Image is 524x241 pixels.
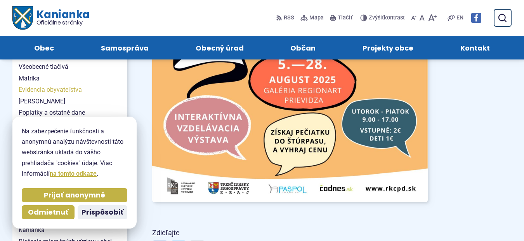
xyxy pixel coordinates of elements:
a: Všeobecné tlačivá [12,61,127,73]
p: Na zabezpečenie funkčnosti a anonymnú analýzu návštevnosti táto webstránka ukladá do vášho prehli... [22,126,127,179]
button: Prispôsobiť [78,205,127,219]
span: Obecný úrad [196,36,244,59]
span: RSS [284,13,294,23]
a: RSS [276,10,296,26]
span: Odmietnuť [28,208,68,217]
span: Všeobecné tlačivá [19,61,121,73]
a: EN [455,13,465,23]
a: na tomto odkaze [50,170,97,177]
span: Zvýšiť [369,14,384,21]
span: Projekty obce [363,36,413,59]
span: Obec [34,36,54,59]
button: Zmenšiť veľkosť písma [409,10,418,26]
span: Kontakt [460,36,490,59]
a: Stavebný úrad [12,119,127,130]
img: Prejsť na Facebook stránku [471,13,481,23]
button: Prijať anonymné [22,188,127,202]
a: Kontakt [444,36,505,59]
span: [PERSON_NAME] [19,96,121,107]
button: Odmietnuť [22,205,75,219]
a: Evidencia obyvateľstva [12,84,127,96]
p: Zdieľajte [152,227,428,239]
span: Kanianka [33,9,89,26]
span: Samospráva [101,36,149,59]
a: Matrika [12,73,127,84]
a: Stavebné úpravy domu smútku Kanianka [12,217,127,236]
button: Tlačiť [328,10,354,26]
a: Projekty obce [347,36,429,59]
span: EN [456,13,463,23]
button: Zväčšiť veľkosť písma [426,10,438,26]
span: Prijať anonymné [44,191,105,200]
span: Matrika [19,73,121,84]
span: kontrast [369,15,405,21]
span: Evidencia obyvateľstva [19,84,121,96]
a: Mapa [299,10,325,26]
span: Oficiálne stránky [36,20,90,25]
a: Logo Kanianka, prejsť na domovskú stránku. [12,6,90,30]
span: Poplatky a ostatné dane [19,107,121,119]
a: Obecný úrad [180,36,259,59]
span: Prispôsobiť [82,208,123,217]
img: Prejsť na domovskú stránku [12,6,33,30]
a: Obec [19,36,70,59]
a: [PERSON_NAME] [12,96,127,107]
button: Zvýšiťkontrast [360,10,406,26]
button: Nastaviť pôvodnú veľkosť písma [418,10,426,26]
span: Občan [290,36,316,59]
a: Občan [275,36,331,59]
span: Tlačiť [338,15,352,21]
a: Samospráva [85,36,165,59]
span: Mapa [309,13,324,23]
a: Poplatky a ostatné dane [12,107,127,119]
